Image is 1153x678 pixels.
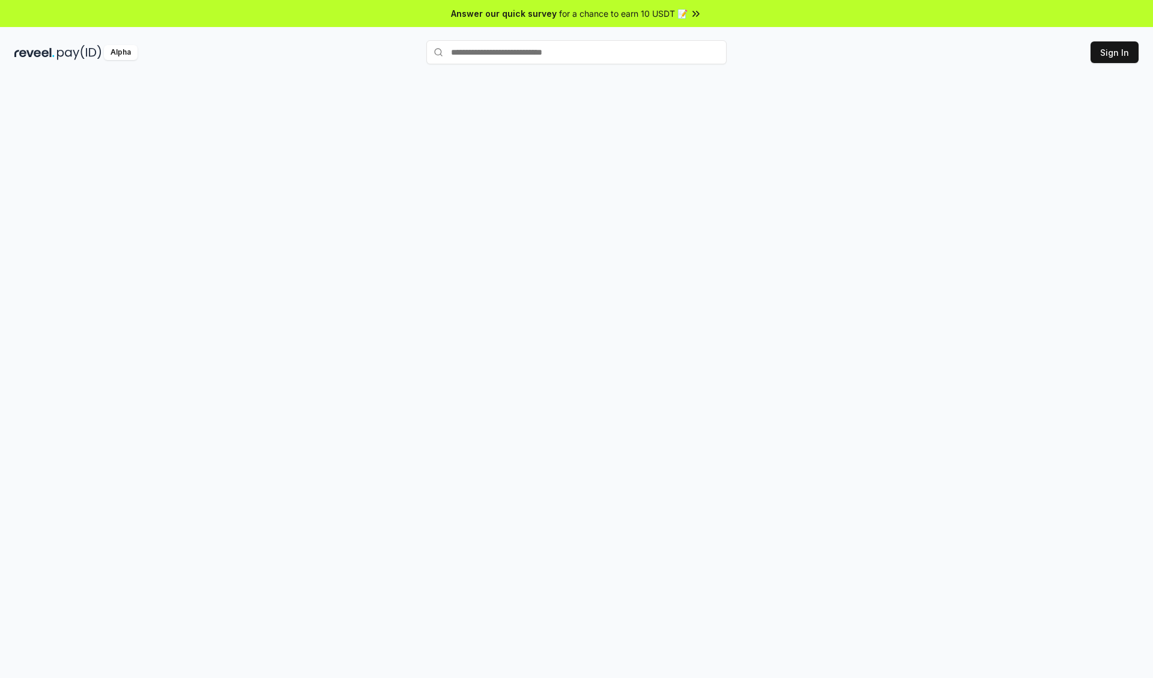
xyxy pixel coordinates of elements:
span: Answer our quick survey [451,7,557,20]
span: for a chance to earn 10 USDT 📝 [559,7,688,20]
img: reveel_dark [14,45,55,60]
button: Sign In [1091,41,1139,63]
img: pay_id [57,45,101,60]
div: Alpha [104,45,138,60]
